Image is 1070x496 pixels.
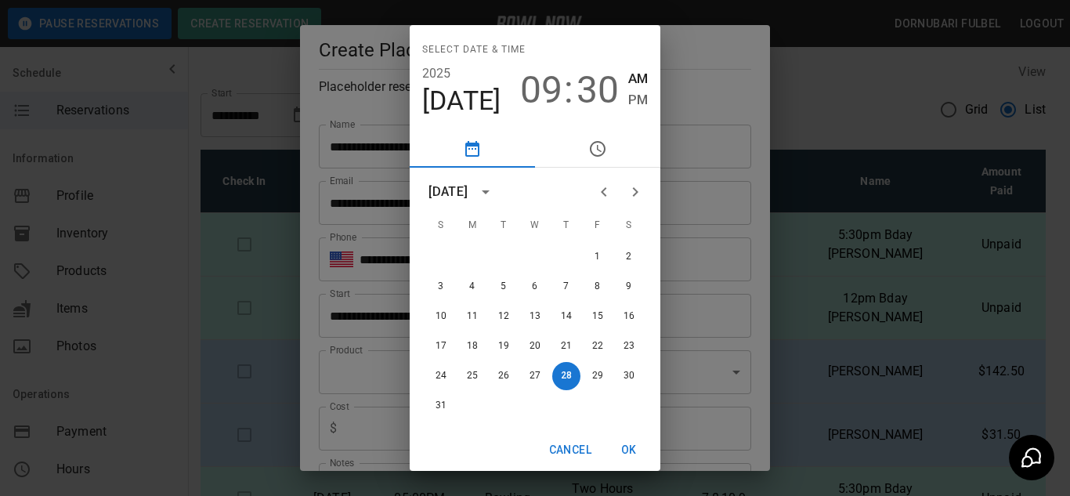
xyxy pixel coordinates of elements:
button: AM [628,68,648,89]
button: Cancel [543,436,598,465]
span: Saturday [615,210,643,241]
button: 23 [615,332,643,360]
span: Friday [584,210,612,241]
button: 17 [427,332,455,360]
button: 3 [427,273,455,301]
button: 2 [615,243,643,271]
button: 09 [520,68,562,112]
button: 29 [584,362,612,390]
button: 30 [615,362,643,390]
button: 8 [584,273,612,301]
button: PM [628,89,648,110]
button: 28 [552,362,580,390]
span: : [564,68,573,112]
button: 9 [615,273,643,301]
button: 25 [458,362,486,390]
span: Tuesday [490,210,518,241]
span: Thursday [552,210,580,241]
button: 19 [490,332,518,360]
button: 4 [458,273,486,301]
button: 18 [458,332,486,360]
span: Monday [458,210,486,241]
span: Wednesday [521,210,549,241]
button: 5 [490,273,518,301]
button: 13 [521,302,549,331]
button: 15 [584,302,612,331]
button: Next month [620,176,651,208]
button: 30 [577,68,619,112]
button: OK [604,436,654,465]
span: Select date & time [422,38,526,63]
button: 31 [427,392,455,420]
button: calendar view is open, switch to year view [472,179,499,205]
button: 16 [615,302,643,331]
button: 27 [521,362,549,390]
button: 2025 [422,63,451,85]
button: 10 [427,302,455,331]
button: 12 [490,302,518,331]
button: 6 [521,273,549,301]
button: pick date [410,130,535,168]
button: 7 [552,273,580,301]
button: 22 [584,332,612,360]
button: Previous month [588,176,620,208]
button: 14 [552,302,580,331]
button: 26 [490,362,518,390]
button: [DATE] [422,85,501,118]
button: 20 [521,332,549,360]
button: 21 [552,332,580,360]
button: 1 [584,243,612,271]
div: [DATE] [428,183,468,201]
button: pick time [535,130,660,168]
button: 11 [458,302,486,331]
span: Sunday [427,210,455,241]
button: 24 [427,362,455,390]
